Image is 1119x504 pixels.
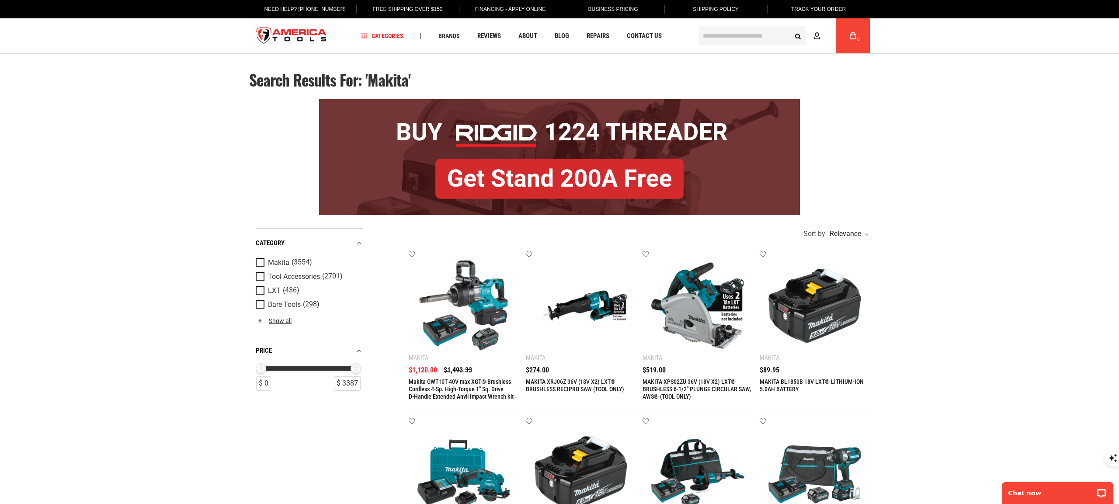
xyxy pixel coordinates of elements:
span: LXT [268,287,281,295]
button: Search [789,28,806,44]
div: Relevance [827,230,868,237]
span: $519.00 [643,367,666,374]
img: America Tools [249,20,334,52]
div: $ 3387 [334,376,361,391]
span: $89.95 [760,367,779,374]
span: (436) [283,287,299,294]
a: Brands [434,30,464,42]
img: Makita GWT10T 40V max XGT® Brushless Cordless 4‑Sp. High‑Torque 1 [417,259,511,352]
div: Product Filters [256,228,363,402]
a: Makita GWT10T 40V max XGT® Brushless Cordless 4‑Sp. High‑Torque 1" Sq. Drive D‑Handle Extended An... [409,378,517,407]
a: Categories [358,30,407,42]
img: MAKITA XPS02ZU 36V (18V X2) LXT® BRUSHLESS 6-1/2 [651,259,744,352]
span: $1,120.00 [409,367,437,374]
img: MAKITA XRJ06Z 36V (18V X2) LXT® BRUSHLESS RECIPRO SAW (TOOL ONLY) [535,259,628,352]
a: LXT (436) [256,286,361,295]
span: About [518,33,537,39]
span: Sort by [803,230,825,237]
span: $1,493.33 [444,367,472,374]
a: 0 [844,18,861,53]
a: Makita (3554) [256,258,361,268]
span: Categories [361,33,403,39]
span: 0 [857,37,860,42]
a: Reviews [473,30,505,42]
img: BOGO: Buy RIDGID® 1224 Threader, Get Stand 200A Free! [319,99,800,215]
span: Blog [555,33,569,39]
iframe: LiveChat chat widget [996,476,1119,504]
a: MAKITA BL1850B 18V LXT® LITHIUM-ION 5.0AH BATTERY [760,378,864,393]
span: (298) [303,301,320,308]
div: price [256,345,363,357]
span: (2701) [322,273,343,280]
span: Bare Tools [268,301,301,309]
div: category [256,237,363,249]
span: (3554) [292,259,312,266]
span: Reviews [477,33,501,39]
span: Search results for: 'makita' [249,68,410,91]
span: Makita [268,259,289,267]
a: MAKITA XRJ06Z 36V (18V X2) LXT® BRUSHLESS RECIPRO SAW (TOOL ONLY) [526,378,624,393]
a: MAKITA XPS02ZU 36V (18V X2) LXT® BRUSHLESS 6-1/2" PLUNGE CIRCULAR SAW, AWS® (TOOL ONLY) [643,378,751,400]
a: Blog [551,30,573,42]
span: Brands [438,33,460,39]
a: About [514,30,541,42]
span: Shipping Policy [693,6,739,12]
span: Tool Accessories [268,273,320,281]
span: Repairs [587,33,609,39]
div: Makita [409,354,428,361]
span: Contact Us [627,33,662,39]
div: Makita [526,354,546,361]
a: Repairs [583,30,613,42]
a: BOGO: Buy RIDGID® 1224 Threader, Get Stand 200A Free! [319,99,800,106]
span: $274.00 [526,367,549,374]
a: Bare Tools (298) [256,300,361,309]
div: Makita [760,354,779,361]
div: Makita [643,354,662,361]
a: Show all [256,317,292,324]
div: $ 0 [256,376,271,391]
a: store logo [249,20,334,52]
img: MAKITA BL1850B 18V LXT® LITHIUM-ION 5.0AH BATTERY [768,259,862,352]
a: Tool Accessories (2701) [256,272,361,282]
a: Contact Us [623,30,666,42]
